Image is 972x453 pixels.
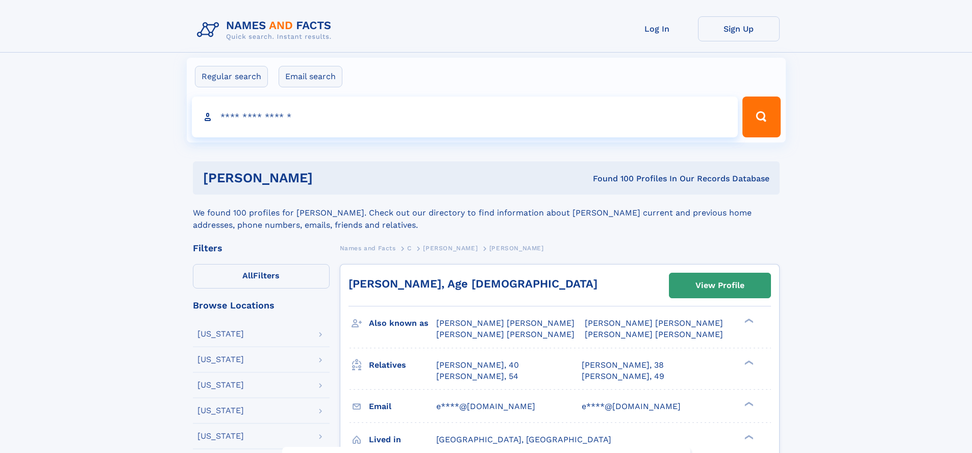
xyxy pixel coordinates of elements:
div: We found 100 profiles for [PERSON_NAME]. Check out our directory to find information about [PERSO... [193,195,780,231]
span: [PERSON_NAME] [PERSON_NAME] [585,318,723,328]
div: ❯ [742,434,754,440]
a: [PERSON_NAME], 49 [582,371,664,382]
label: Filters [193,264,330,289]
div: [US_STATE] [197,407,244,415]
span: [PERSON_NAME] [423,245,478,252]
a: [PERSON_NAME] [423,242,478,254]
a: [PERSON_NAME], Age [DEMOGRAPHIC_DATA] [348,277,597,290]
div: Filters [193,244,330,253]
div: Found 100 Profiles In Our Records Database [453,173,769,184]
input: search input [192,97,738,137]
a: View Profile [669,273,770,298]
a: Names and Facts [340,242,396,254]
span: [PERSON_NAME] [PERSON_NAME] [436,318,575,328]
label: Email search [279,66,342,87]
label: Regular search [195,66,268,87]
span: [PERSON_NAME] [PERSON_NAME] [436,329,575,339]
h3: Email [369,398,436,415]
h3: Also known as [369,315,436,332]
span: C [407,245,412,252]
a: [PERSON_NAME], 40 [436,360,519,371]
span: All [242,271,253,280]
div: [US_STATE] [197,355,244,364]
span: [PERSON_NAME] [PERSON_NAME] [585,329,723,339]
div: [US_STATE] [197,432,244,440]
span: [GEOGRAPHIC_DATA], [GEOGRAPHIC_DATA] [436,435,611,444]
div: ❯ [742,318,754,324]
h3: Relatives [369,356,436,374]
h1: [PERSON_NAME] [203,172,453,184]
div: ❯ [742,400,754,407]
span: [PERSON_NAME] [489,245,544,252]
a: C [407,242,412,254]
img: Logo Names and Facts [193,16,340,44]
div: View Profile [695,274,744,297]
div: [US_STATE] [197,381,244,389]
a: Sign Up [698,16,780,41]
button: Search Button [742,97,780,137]
a: [PERSON_NAME], 54 [436,371,518,382]
div: [US_STATE] [197,330,244,338]
a: [PERSON_NAME], 38 [582,360,664,371]
h3: Lived in [369,431,436,448]
a: Log In [616,16,698,41]
div: ❯ [742,359,754,366]
div: Browse Locations [193,301,330,310]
